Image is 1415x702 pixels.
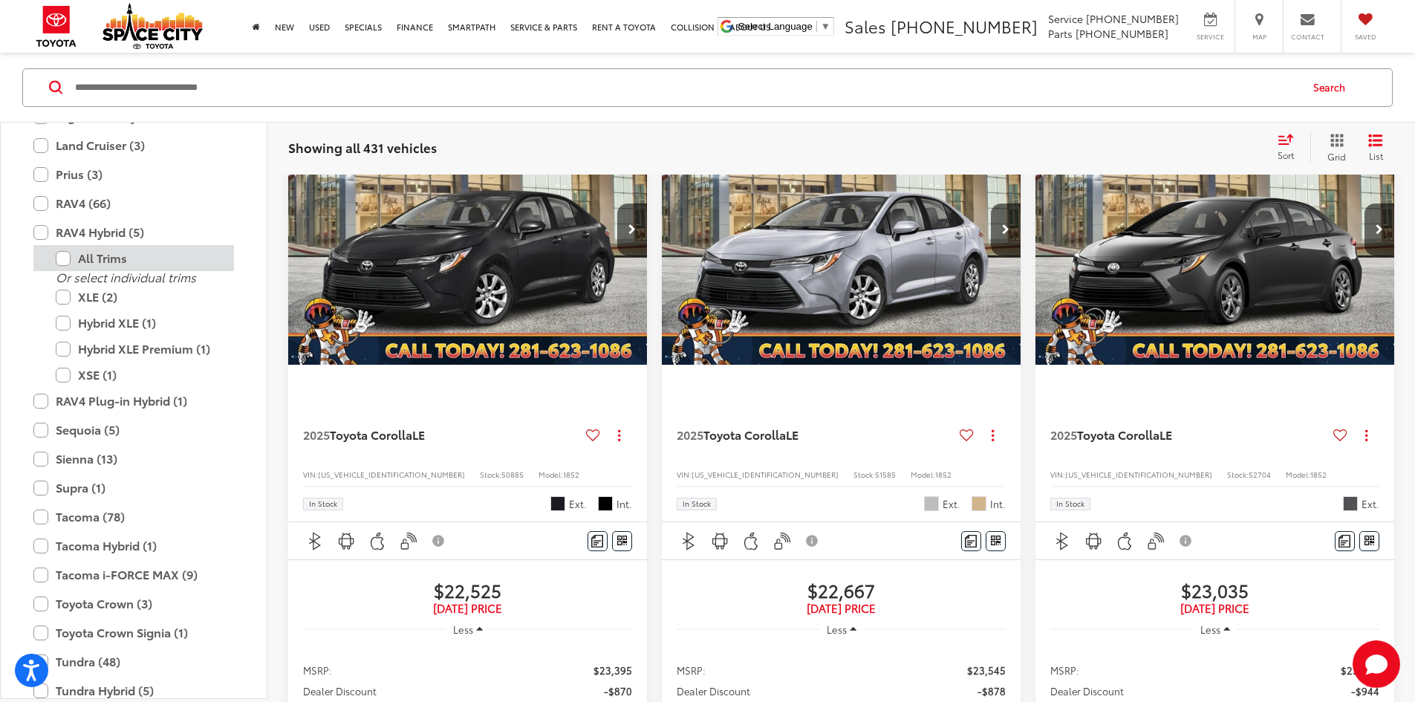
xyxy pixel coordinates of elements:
[911,469,935,480] span: Model:
[680,532,698,550] img: Bluetooth®
[56,284,234,310] label: XLE (2)
[591,535,603,547] img: Comments
[33,388,234,414] label: RAV4 Plug-in Hybrid (1)
[303,426,330,443] span: 2025
[1365,429,1367,441] span: dropdown dots
[588,531,608,551] button: Comments
[563,469,579,480] span: 1852
[978,683,1006,698] span: -$878
[1299,68,1367,105] button: Search
[677,601,1006,616] span: [DATE] Price
[1286,469,1310,480] span: Model:
[738,21,830,32] a: Select Language​
[399,532,417,550] img: Keyless Entry
[853,469,875,480] span: Stock:
[1310,469,1327,480] span: 1852
[74,69,1299,105] input: Search by Make, Model, or Keyword
[677,426,703,443] span: 2025
[738,21,813,32] span: Select Language
[1146,532,1165,550] img: Keyless Entry
[980,422,1006,448] button: Actions
[33,446,234,472] label: Sienna (13)
[816,21,817,32] span: ​
[617,204,647,256] button: Next image
[303,579,632,601] span: $22,525
[1050,663,1079,677] span: MSRP:
[309,500,337,507] span: In Stock
[711,532,729,550] img: Android Auto
[1338,535,1350,547] img: Comments
[1116,532,1134,550] img: Apple CarPlay
[772,532,791,550] img: Keyless Entry
[1084,532,1103,550] img: Android Auto
[598,496,613,511] span: Black
[991,204,1021,256] button: Next image
[33,562,234,588] label: Tacoma i-FORCE MAX (9)
[368,532,387,550] img: Apple CarPlay
[1159,426,1172,443] span: LE
[1291,32,1324,42] span: Contact
[453,623,473,636] span: Less
[742,532,761,550] img: Apple CarPlay
[661,95,1022,365] div: 2025 Toyota Corolla LE 0
[303,601,632,616] span: [DATE] Price
[593,663,632,677] span: $23,395
[1050,469,1065,480] span: VIN:
[1353,640,1400,688] svg: Start Chat
[33,161,234,187] label: Prius (3)
[891,14,1038,38] span: [PHONE_NUMBER]
[1050,601,1379,616] span: [DATE] Price
[56,336,234,362] label: Hybrid XLE Premium (1)
[1035,95,1396,365] div: 2025 Toyota Corolla LE 0
[1048,26,1073,41] span: Parts
[1227,469,1249,480] span: Stock:
[1050,426,1077,443] span: 2025
[569,497,587,511] span: Ext.
[677,469,692,480] span: VIN:
[990,497,1006,511] span: Int.
[1077,426,1159,443] span: Toyota Corolla
[604,683,632,698] span: -$870
[33,620,234,646] label: Toyota Crown Signia (1)
[1349,32,1382,42] span: Saved
[692,469,839,480] span: [US_VEHICLE_IDENTIFICATION_NUMBER]
[1364,204,1394,256] button: Next image
[33,190,234,216] label: RAV4 (66)
[1364,535,1374,547] i: Window Sticker
[661,95,1022,366] img: 2025 Toyota Corolla LE
[1357,132,1394,162] button: List View
[1050,683,1124,698] span: Dealer Discount
[303,663,332,677] span: MSRP:
[965,535,977,547] img: Comments
[961,531,981,551] button: Comments
[827,623,847,636] span: Less
[1343,496,1358,511] span: Underground
[287,95,648,365] a: 2025 Toyota Corolla LE2025 Toyota Corolla LE2025 Toyota Corolla LE2025 Toyota Corolla LE
[677,579,1006,601] span: $22,667
[618,429,620,441] span: dropdown dots
[617,535,627,547] i: Window Sticker
[845,14,886,38] span: Sales
[617,497,632,511] span: Int.
[875,469,896,480] span: 51585
[677,683,750,698] span: Dealer Discount
[1053,532,1072,550] img: Bluetooth®
[287,95,648,365] div: 2025 Toyota Corolla LE 0
[306,532,325,550] img: Bluetooth®
[1194,32,1227,42] span: Service
[991,535,1001,547] i: Window Sticker
[703,426,786,443] span: Toyota Corolla
[287,95,648,366] img: 2025 Toyota Corolla LE
[1249,469,1271,480] span: 52704
[1050,579,1379,601] span: $23,035
[33,533,234,559] label: Tacoma Hybrid (1)
[943,497,960,511] span: Ext.
[1056,500,1084,507] span: In Stock
[1310,132,1357,162] button: Grid View
[1048,11,1083,26] span: Service
[480,469,501,480] span: Stock:
[924,496,939,511] span: Classic Silver Metallic
[1035,95,1396,366] img: 2025 Toyota Corolla LE
[819,616,864,643] button: Less
[1050,426,1327,443] a: 2025Toyota CorollaLE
